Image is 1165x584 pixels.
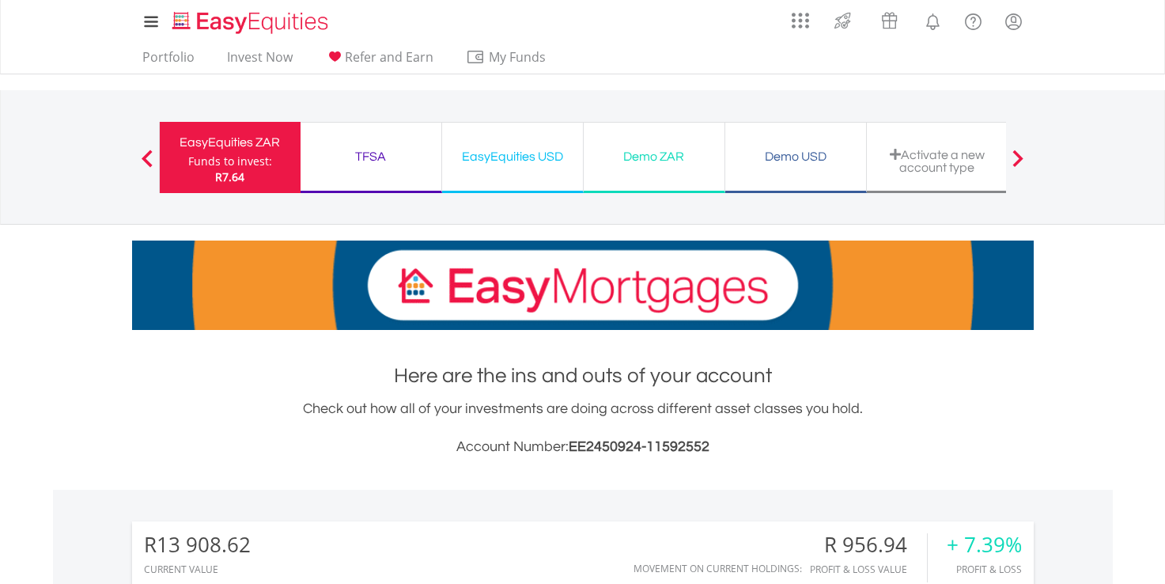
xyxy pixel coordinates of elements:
[144,564,251,575] div: CURRENT VALUE
[144,533,251,556] div: R13 908.62
[735,146,857,168] div: Demo USD
[634,563,802,574] div: Movement on Current Holdings:
[810,533,927,556] div: R 956.94
[132,362,1034,390] h1: Here are the ins and outs of your account
[345,48,433,66] span: Refer and Earn
[169,131,291,154] div: EasyEquities ZAR
[221,49,299,74] a: Invest Now
[866,4,913,33] a: Vouchers
[136,49,201,74] a: Portfolio
[452,146,573,168] div: EasyEquities USD
[132,398,1034,458] div: Check out how all of your investments are doing across different asset classes you hold.
[947,564,1022,575] div: Profit & Loss
[876,8,902,33] img: vouchers-v2.svg
[810,564,927,575] div: Profit & Loss Value
[876,148,998,174] div: Activate a new account type
[593,146,715,168] div: Demo ZAR
[953,4,993,36] a: FAQ's and Support
[215,169,244,184] span: R7.64
[132,241,1034,330] img: EasyMortage Promotion Banner
[993,4,1034,39] a: My Profile
[792,12,809,29] img: grid-menu-icon.svg
[188,154,272,169] div: Funds to invest:
[830,8,856,33] img: thrive-v2.svg
[319,49,440,74] a: Refer and Earn
[132,436,1034,458] h3: Account Number:
[913,4,953,36] a: Notifications
[169,9,335,36] img: EasyEquities_Logo.png
[466,47,569,67] span: My Funds
[569,439,709,454] span: EE2450924-11592552
[947,533,1022,556] div: + 7.39%
[310,146,432,168] div: TFSA
[166,4,335,36] a: Home page
[781,4,819,29] a: AppsGrid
